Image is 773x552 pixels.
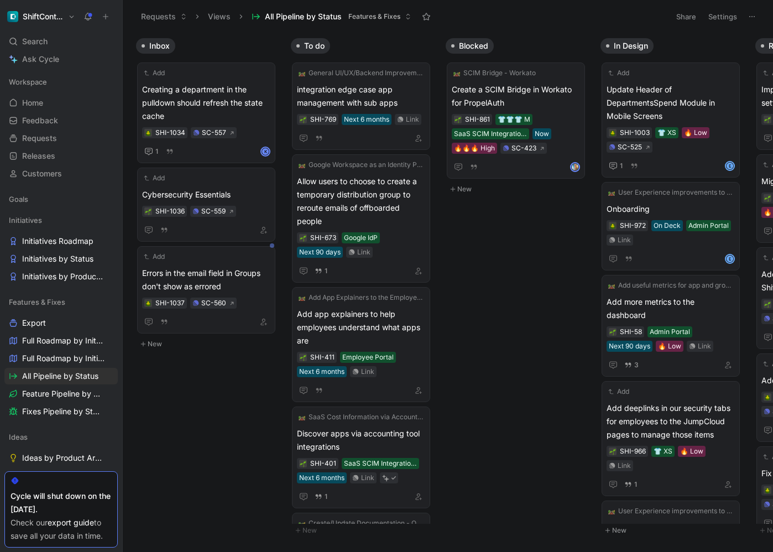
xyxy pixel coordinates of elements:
div: K [262,148,269,155]
span: Cybersecurity Essentials [142,188,270,201]
div: SHI-972 [620,220,646,231]
a: AddCreating a department in the pulldown should refresh the state cacheSC-5571K [137,63,275,163]
button: Views [203,8,236,25]
button: 1 [622,478,640,491]
div: Link [357,247,370,258]
span: Google Workspace as an Identity Provider (IdP) Integration [309,159,424,170]
span: Blocked [459,40,488,51]
div: Admin Portal [688,220,729,231]
div: 👕👕👕 M [498,114,530,125]
div: Link [361,366,374,377]
div: 🌱 [609,328,617,336]
div: Workspace [4,74,118,90]
img: 🌱 [764,195,771,202]
div: SHI-58 [620,326,642,337]
div: BlockedNew [441,33,596,201]
span: Inbox [149,40,170,51]
img: 🛤️ [299,520,305,527]
div: SC-559 [201,206,226,217]
span: Feedback [22,115,58,126]
img: 🪲 [764,487,771,494]
img: 🛤️ [608,508,615,514]
div: Cycle will shut down on the [DATE]. [11,489,112,516]
img: 🌱 [300,355,306,361]
span: Ideas by Status [22,470,79,481]
button: To do [291,38,330,54]
img: 🪲 [145,130,152,137]
div: 🌱 [609,447,617,455]
button: 3 [622,359,641,371]
button: Share [671,9,701,24]
div: SHI-1036 [155,206,185,217]
a: 🛤️SaaS Cost Information via Accounting IntegrationsDiscover apps via accounting tool integrations... [292,407,430,508]
button: 🌱 [299,460,307,467]
button: In Design [600,38,654,54]
div: Link [618,460,631,471]
div: SC-423 [511,143,536,154]
button: New [136,337,282,351]
a: All Pipeline by Status [4,368,118,384]
img: 🌱 [300,235,306,242]
button: 🪲 [144,299,152,307]
button: 🛤️User Experience improvements to support Google workspace as an IdP [607,187,735,198]
a: Releases [4,148,118,164]
span: Full Roadmap by Initiatives/Status [22,353,106,364]
div: 🌱 [454,116,462,123]
a: Ideas by Status [4,467,118,484]
div: Admin Portal [650,326,690,337]
div: 🔥 Low [680,446,703,457]
a: Full Roadmap by Initiatives/Status [4,350,118,367]
span: Export [22,317,46,329]
div: E [726,255,734,263]
img: 🛤️ [299,414,305,420]
div: 🔥 Low [658,341,681,352]
span: Creating a department in the pulldown should refresh the state cache [142,83,270,123]
span: In Design [614,40,648,51]
span: Ideas [9,431,28,442]
div: 🔥 Low [684,127,707,138]
img: 🌱 [609,449,616,455]
img: 🌱 [300,461,306,467]
a: 🛤️Google Workspace as an Identity Provider (IdP) IntegrationAllow users to choose to create a tem... [292,154,430,283]
span: Customers [22,168,62,179]
span: To do [304,40,325,51]
span: All Pipeline by Status [265,11,342,22]
span: integration edge case app management with sub apps [297,83,425,110]
span: Onboarding [607,202,735,216]
div: SHI-401 [310,458,336,469]
div: 🌱 [299,234,307,242]
div: On Deck [654,220,681,231]
span: Fixes Pipeline by Status [22,406,103,417]
div: InitiativesInitiatives RoadmapInitiatives by StatusInitiatives by Product Area [4,212,118,285]
span: Goals [9,194,28,205]
div: Next 90 days [609,341,650,352]
div: E [726,162,734,170]
div: SHI-411 [310,352,335,363]
span: 1 [325,493,328,500]
div: Link [698,341,711,352]
button: 🛤️User Experience improvements to support Google workspace as an IdP [607,506,735,517]
img: 🛤️ [608,189,615,196]
div: To doNew [286,33,441,543]
span: Update Header of DepartmentsSpend Module in Mobile Screens [607,83,735,123]
span: Create/Update Documentation - Q2 2025 [309,518,424,529]
a: Initiatives by Product Area [4,268,118,285]
a: Home [4,95,118,111]
img: 🪲 [609,130,616,137]
div: 🌱 [299,116,307,123]
button: Blocked [446,38,494,54]
span: 1 [620,163,623,169]
span: 3 [634,362,639,368]
a: 🛤️Add useful metrics for app and group membership changesAdd more metrics to the dashboardAdmin P... [602,275,740,377]
a: Initiatives Roadmap [4,233,118,249]
div: SaaS SCIM Integrations [454,128,527,139]
div: InboxNew [132,33,286,356]
div: SHI-769 [310,114,336,125]
div: Next 90 days [299,247,341,258]
span: Features & Fixes [348,11,400,22]
span: Ask Cycle [22,53,59,66]
span: Add App Explainers to the Employee Portal [309,292,424,303]
span: Add more metrics to the dashboard [607,295,735,322]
